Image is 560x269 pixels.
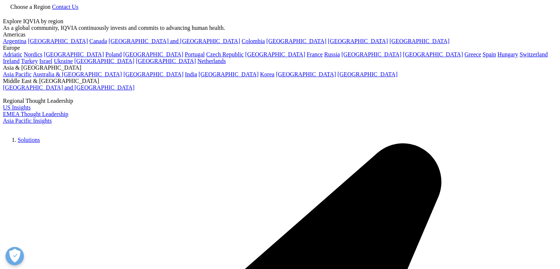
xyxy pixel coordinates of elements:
a: Poland [105,51,121,57]
a: [GEOGRAPHIC_DATA] [28,38,88,44]
a: Contact Us [52,4,78,10]
a: Colombia [242,38,265,44]
a: Turkey [21,58,38,64]
a: Switzerland [520,51,547,57]
a: Netherlands [197,58,226,64]
a: Israel [39,58,53,64]
a: Canada [89,38,107,44]
a: Ireland [3,58,20,64]
a: [GEOGRAPHIC_DATA] [266,38,326,44]
a: [GEOGRAPHIC_DATA] [123,51,183,57]
div: Americas [3,31,557,38]
a: [GEOGRAPHIC_DATA] [341,51,401,57]
button: Open Preferences [6,247,24,265]
a: [GEOGRAPHIC_DATA] [328,38,388,44]
a: Solutions [18,137,40,143]
a: [GEOGRAPHIC_DATA] [403,51,463,57]
div: Middle East & [GEOGRAPHIC_DATA] [3,78,557,84]
a: Argentina [3,38,27,44]
a: [GEOGRAPHIC_DATA] [245,51,305,57]
a: Greece [464,51,481,57]
span: Choose a Region [10,4,50,10]
a: Spain [483,51,496,57]
a: [GEOGRAPHIC_DATA] [136,58,196,64]
a: [GEOGRAPHIC_DATA] [74,58,134,64]
a: [GEOGRAPHIC_DATA] [123,71,183,77]
a: Korea [260,71,274,77]
div: Europe [3,45,557,51]
a: [GEOGRAPHIC_DATA] [390,38,450,44]
a: Asia Pacific [3,71,32,77]
a: Russia [324,51,340,57]
a: Hungary [497,51,518,57]
a: [GEOGRAPHIC_DATA] [198,71,258,77]
a: [GEOGRAPHIC_DATA] [44,51,104,57]
a: Ukraine [54,58,73,64]
a: Nordics [24,51,42,57]
a: US Insights [3,104,31,111]
div: Asia & [GEOGRAPHIC_DATA] [3,64,557,71]
a: [GEOGRAPHIC_DATA] [338,71,398,77]
a: Czech Republic [206,51,244,57]
div: Regional Thought Leadership [3,98,557,104]
a: Australia & [GEOGRAPHIC_DATA] [33,71,122,77]
a: Adriatic [3,51,22,57]
a: France [307,51,323,57]
a: India [185,71,197,77]
a: [GEOGRAPHIC_DATA] and [GEOGRAPHIC_DATA] [109,38,240,44]
a: Asia Pacific Insights [3,118,52,124]
a: [GEOGRAPHIC_DATA] and [GEOGRAPHIC_DATA] [3,84,134,91]
div: As a global community, IQVIA continuously invests and commits to advancing human health. [3,25,557,31]
a: [GEOGRAPHIC_DATA] [276,71,336,77]
a: EMEA Thought Leadership [3,111,68,117]
a: Portugal [185,51,205,57]
div: Explore IQVIA by region [3,18,557,25]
